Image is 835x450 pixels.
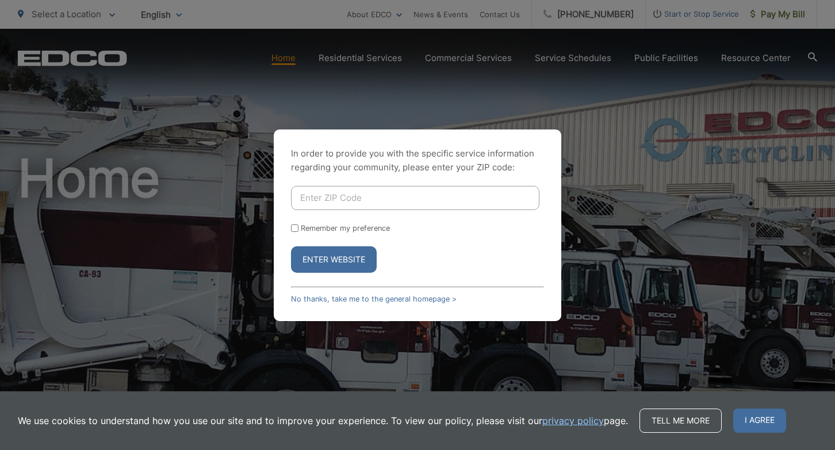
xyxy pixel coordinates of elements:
p: We use cookies to understand how you use our site and to improve your experience. To view our pol... [18,414,628,428]
label: Remember my preference [301,224,390,232]
button: Enter Website [291,246,377,273]
span: I agree [733,409,786,433]
a: Tell me more [639,409,722,433]
p: In order to provide you with the specific service information regarding your community, please en... [291,147,544,174]
a: No thanks, take me to the general homepage > [291,295,457,303]
input: Enter ZIP Code [291,186,539,210]
a: privacy policy [542,414,604,428]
